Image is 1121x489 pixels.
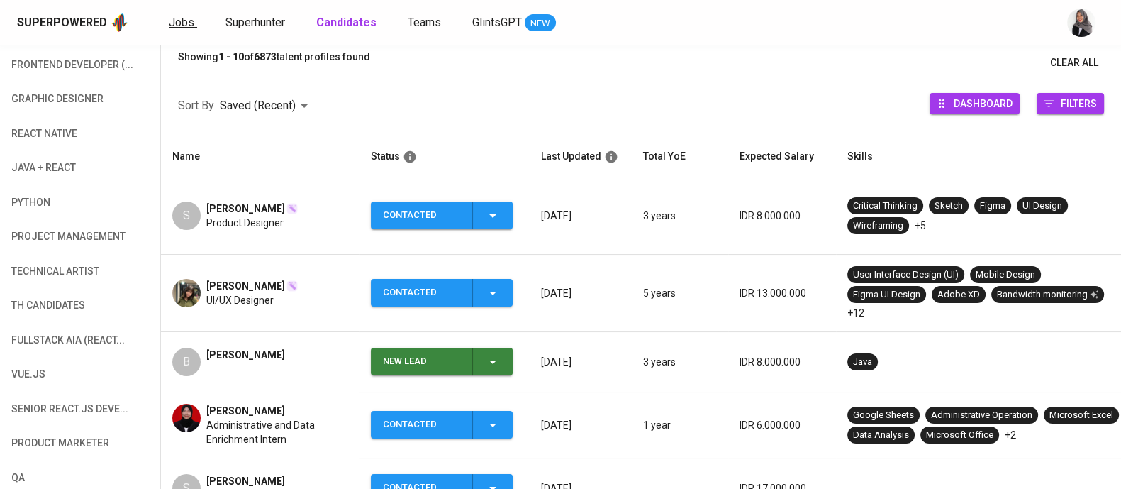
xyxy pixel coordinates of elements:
span: Java + React [11,159,87,177]
th: Total YoE [632,136,728,177]
p: 1 year [643,418,717,432]
span: Superhunter [225,16,285,29]
div: Mobile Design [976,268,1035,282]
div: User Interface Design (UI) [853,268,959,282]
span: Senior React.Js deve... [11,400,87,418]
span: GlintsGPT [472,16,522,29]
span: [PERSON_NAME] [206,348,285,362]
p: Saved (Recent) [220,97,296,114]
span: Dashboard [954,94,1013,113]
p: IDR 8.000.000 [740,355,825,369]
span: Vue.Js [11,366,87,383]
div: New Lead [383,348,461,375]
div: Contacted [383,202,461,229]
div: Superpowered [17,15,107,31]
div: Adobe XD [937,288,980,302]
div: Contacted [383,411,461,439]
div: Contacted [383,279,461,307]
a: Teams [408,14,444,32]
span: python [11,194,87,211]
p: IDR 6.000.000 [740,418,825,432]
div: Wireframing [853,219,903,233]
span: [PERSON_NAME] [206,474,285,488]
button: Contacted [371,411,513,439]
p: Showing of talent profiles found [178,50,370,76]
th: Last Updated [530,136,632,177]
th: Status [359,136,530,177]
b: 1 - 10 [218,51,244,62]
img: app logo [110,12,129,33]
span: QA [11,469,87,487]
img: magic_wand.svg [286,203,298,214]
div: S [172,202,201,230]
div: Figma [980,199,1005,213]
span: [PERSON_NAME] [206,404,285,418]
div: Bandwidth monitoring [997,288,1098,302]
div: Saved (Recent) [220,93,313,119]
button: Filters [1037,93,1104,114]
p: IDR 8.000.000 [740,209,825,223]
p: +12 [847,306,864,320]
div: Google Sheets [853,409,914,422]
img: 34e8d0ba1d378c79c5ca356950594393.png [172,404,201,432]
a: Jobs [169,14,197,32]
p: 5 years [643,286,717,300]
p: 3 years [643,209,717,223]
span: Product Designer [206,216,284,230]
p: [DATE] [541,418,620,432]
button: Dashboard [930,93,1020,114]
button: Clear All [1044,50,1104,76]
span: Teams [408,16,441,29]
th: Name [161,136,359,177]
img: fbff76a46bc0ee03f8a42fbfbd1d5516.jpeg [172,279,201,307]
p: +5 [915,219,926,233]
p: IDR 13.000.000 [740,286,825,300]
p: [DATE] [541,286,620,300]
img: sinta.windasari@glints.com [1067,9,1095,37]
span: Clear All [1050,54,1098,72]
span: [PERSON_NAME] [206,279,285,293]
span: technical artist [11,263,87,280]
a: GlintsGPT NEW [472,14,556,32]
span: Administrative and Data Enrichment Intern [206,418,348,446]
span: UI/UX Designer [206,293,274,307]
a: Superpoweredapp logo [17,12,129,33]
th: Expected Salary [728,136,836,177]
div: Data Analysis [853,429,909,442]
div: Figma UI Design [853,288,920,302]
p: [DATE] [541,355,620,369]
span: React Native [11,125,87,143]
p: Sort By [178,97,214,114]
div: UI Design [1022,199,1062,213]
p: 3 years [643,355,717,369]
div: B [172,348,201,376]
button: New Lead [371,348,513,375]
a: Superhunter [225,14,288,32]
span: NEW [525,16,556,31]
div: Administrative Operation [931,409,1032,422]
span: Frontend Developer (... [11,56,87,74]
div: Critical Thinking [853,199,918,213]
span: Graphic Designer [11,90,87,108]
span: [PERSON_NAME] [206,202,285,216]
b: Candidates [316,16,377,29]
p: [DATE] [541,209,620,223]
button: Contacted [371,202,513,229]
span: Jobs [169,16,194,29]
p: +2 [1005,428,1016,442]
span: Project Management [11,228,87,246]
button: Contacted [371,279,513,307]
b: 6873 [254,51,277,62]
div: Sketch [935,199,963,213]
img: magic_wand.svg [286,280,298,292]
span: TH candidates [11,297,87,314]
div: Microsoft Office [926,429,993,442]
span: Fullstack AIA (React... [11,331,87,349]
a: Candidates [316,14,379,32]
div: Java [853,356,872,369]
span: Filters [1061,94,1097,113]
span: product marketer [11,434,87,452]
div: Microsoft Excel [1049,409,1113,422]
